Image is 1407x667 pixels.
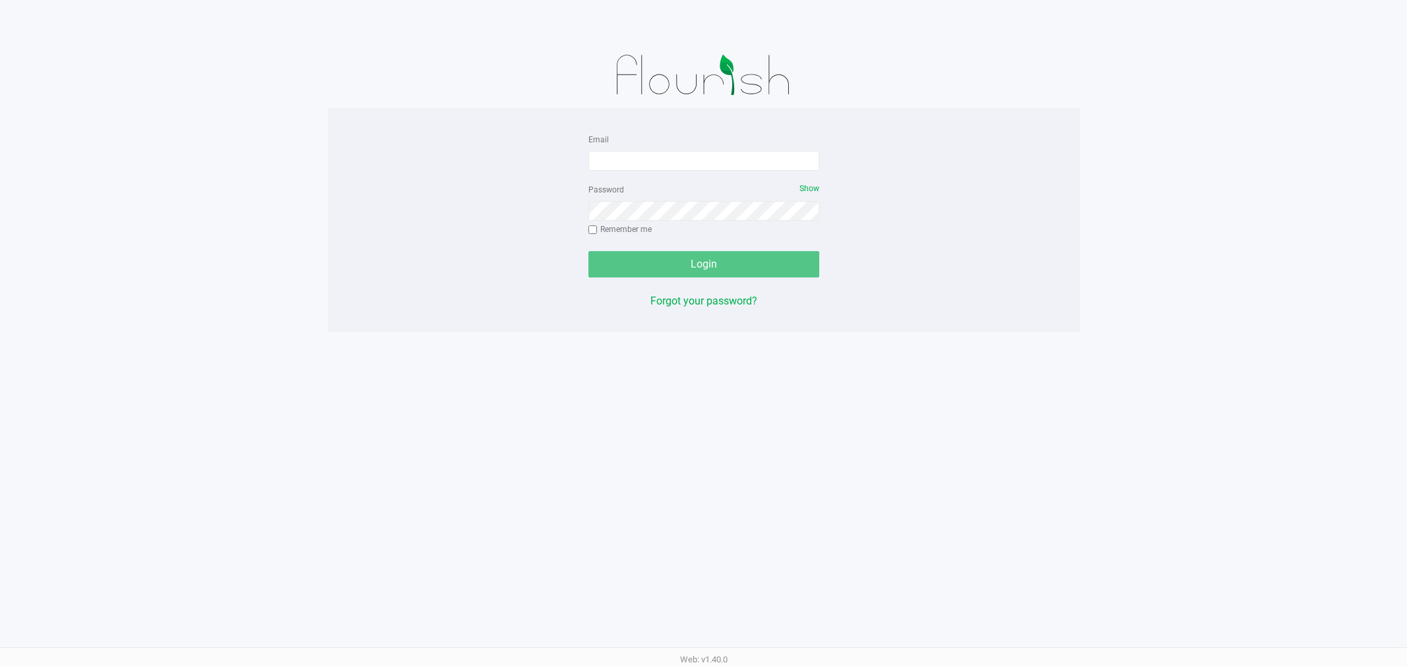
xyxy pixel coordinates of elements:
label: Password [588,184,624,196]
label: Remember me [588,223,652,235]
input: Remember me [588,225,598,235]
span: Web: v1.40.0 [680,654,728,664]
span: Show [799,184,819,193]
label: Email [588,134,609,146]
button: Forgot your password? [650,293,757,309]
